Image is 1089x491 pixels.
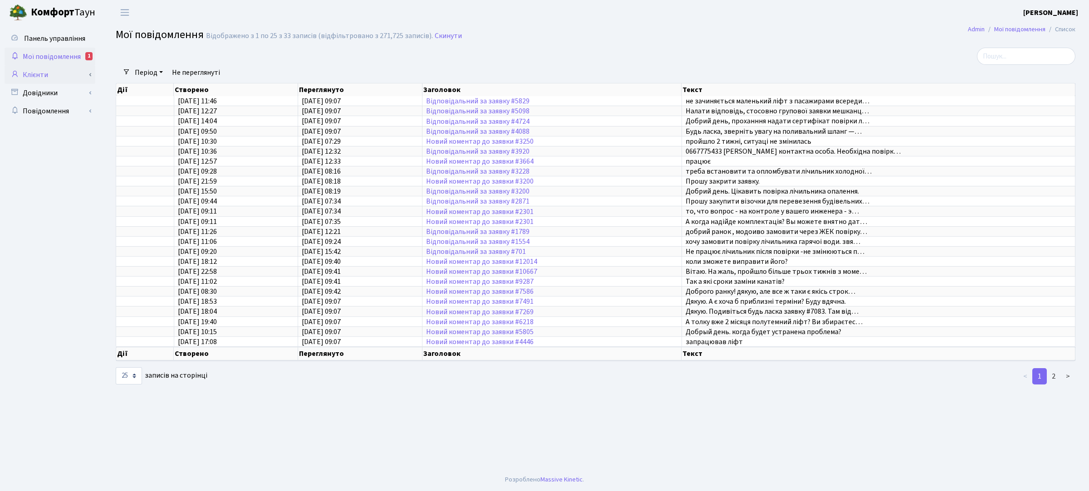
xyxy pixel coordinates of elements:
span: [DATE] 11:46 [178,96,217,106]
b: [PERSON_NAME] [1023,8,1078,18]
span: Будь ласка, зверніть увагу на поливальний шланг —… [686,126,862,136]
span: [DATE] 09:07 [302,317,341,327]
a: Повідомлення [5,102,95,120]
span: [DATE] 07:34 [302,207,341,217]
span: [DATE] 18:12 [178,257,217,267]
th: Переглянуто [298,347,422,360]
span: [DATE] 12:21 [302,227,341,237]
a: Відповідальний за заявку #1789 [426,227,530,237]
a: Новий коментар до заявки #7269 [426,307,534,317]
span: Добрый день. когда будет устранена проблема? [686,327,841,337]
label: записів на сторінці [116,367,207,384]
span: хочу замовити повірку лічильника гарячоі води. звя… [686,237,860,247]
span: [DATE] 09:07 [302,106,341,116]
select: записів на сторінці [116,367,142,384]
span: [DATE] 09:07 [302,337,341,347]
span: Прошу закупити візочки для перевезення будівельних… [686,196,869,206]
a: Панель управління [5,29,95,48]
span: [DATE] 08:30 [178,287,217,297]
span: [DATE] 12:32 [302,146,341,156]
a: Клієнти [5,66,95,84]
a: Мої повідомлення1 [5,48,95,66]
span: Панель управління [24,34,85,44]
a: [PERSON_NAME] [1023,7,1078,18]
span: Мої повідомлення [23,52,81,62]
a: Новий коментар до заявки #3200 [426,176,534,186]
span: Прошу закрити заявку. [686,176,760,186]
span: [DATE] 09:44 [178,196,217,206]
a: Скинути [435,32,462,40]
a: Відповідальний за заявку #5098 [426,106,530,116]
span: [DATE] 15:50 [178,186,217,196]
a: Відповідальний за заявку #701 [426,247,526,257]
span: [DATE] 07:34 [302,196,341,206]
span: [DATE] 12:33 [302,156,341,166]
a: Новий коментар до заявки #2301 [426,217,534,227]
span: [DATE] 08:19 [302,186,341,196]
div: Розроблено . [505,475,584,485]
a: Новий коментар до заявки #9287 [426,277,534,287]
span: [DATE] 09:41 [302,267,341,277]
div: Відображено з 1 по 25 з 33 записів (відфільтровано з 271,725 записів). [206,32,433,40]
a: Новий коментар до заявки #10667 [426,267,537,277]
a: Новий коментар до заявки #7491 [426,297,534,306]
a: Відповідальний за заявку #4088 [426,126,530,136]
a: Відповідальний за заявку #3920 [426,146,530,156]
span: [DATE] 09:40 [302,257,341,267]
th: Переглянуто [298,83,422,96]
a: Мої повідомлення [994,24,1045,34]
span: [DATE] 08:18 [302,176,341,186]
span: Дякую. А є хоча б приблизні терміни? Буду вдячна. [686,297,846,306]
span: [DATE] 22:58 [178,267,217,277]
span: Не працює лічильник після повірки -не змінюються п… [686,247,864,257]
span: [DATE] 09:24 [302,237,341,247]
span: запрацював ліфт [686,337,743,347]
span: [DATE] 19:40 [178,317,217,327]
span: [DATE] 18:04 [178,307,217,317]
span: працює [686,156,711,166]
img: logo.png [9,4,27,22]
a: Admin [968,24,985,34]
span: добрий ранок , модоиво замовити через ЖЕК повірку… [686,227,867,237]
span: А когда надійде комплектація? Вы можете внятно дат… [686,217,867,227]
span: Так а які сроки заміни канатів? [686,277,785,287]
th: Заголовок [422,83,682,96]
a: Відповідальний за заявку #2871 [426,196,530,206]
span: [DATE] 21:59 [178,176,217,186]
span: [DATE] 09:07 [302,126,341,136]
span: [DATE] 08:16 [302,166,341,176]
span: [DATE] 09:07 [302,96,341,106]
span: то, что вопрос - на контроле у вашего инженера - э… [686,207,859,217]
span: Вітаю. На жаль, пройшло більше трьох тижнів з моме… [686,267,867,277]
span: Добрий день. Цікавить повірка лічильника опалення. [686,186,859,196]
li: Список [1045,24,1075,34]
th: Текст [682,347,1075,360]
a: Новий коментар до заявки #7586 [426,287,534,297]
a: Довідники [5,84,95,102]
a: Новий коментар до заявки #2301 [426,207,534,217]
span: Добрий день, проханння надати сертифікат повірки л… [686,117,869,126]
span: Мої повідомлення [116,27,204,43]
th: Створено [174,347,298,360]
span: Дякую. Подивіться будь ласка заявку #7083. Там від… [686,307,858,317]
span: пройшло 2 тижні, ситуаці не змінилась [686,136,811,146]
span: А толку вже 2 місяця полутемний ліфт? Ви збираєтес… [686,317,863,327]
input: Пошук... [977,48,1075,65]
a: Відповідальний за заявку #1554 [426,237,530,247]
span: коли зможете виправити його? [686,257,788,267]
span: [DATE] 09:50 [178,126,217,136]
a: 1 [1032,368,1047,384]
a: Новий коментар до заявки #5805 [426,327,534,337]
span: [DATE] 10:30 [178,136,217,146]
b: Комфорт [31,5,74,19]
span: [DATE] 11:02 [178,277,217,287]
span: [DATE] 10:36 [178,146,217,156]
th: Створено [174,83,298,96]
span: [DATE] 09:28 [178,166,217,176]
span: [DATE] 09:07 [302,307,341,317]
span: треба встановити та опломбувати лічильник холодної… [686,166,872,176]
a: Новий коментар до заявки #4446 [426,337,534,347]
span: 0667775433 [PERSON_NAME] контактна особа. Необхідна повірк… [686,146,901,156]
th: Заголовок [422,347,682,360]
span: [DATE] 11:26 [178,227,217,237]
